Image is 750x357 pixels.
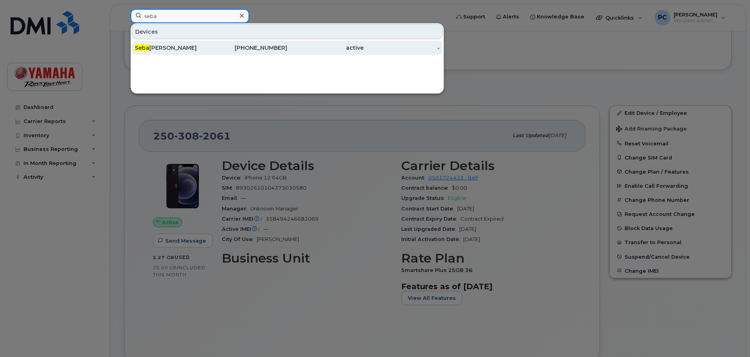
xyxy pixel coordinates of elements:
div: active [287,44,364,52]
span: Seba [135,44,149,51]
input: Find something... [130,9,249,23]
div: Devices [132,24,443,39]
a: Seba[PERSON_NAME][PHONE_NUMBER]active- [132,41,443,55]
div: [PHONE_NUMBER] [211,44,288,52]
div: [PERSON_NAME] [135,44,211,52]
div: - [364,44,440,52]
